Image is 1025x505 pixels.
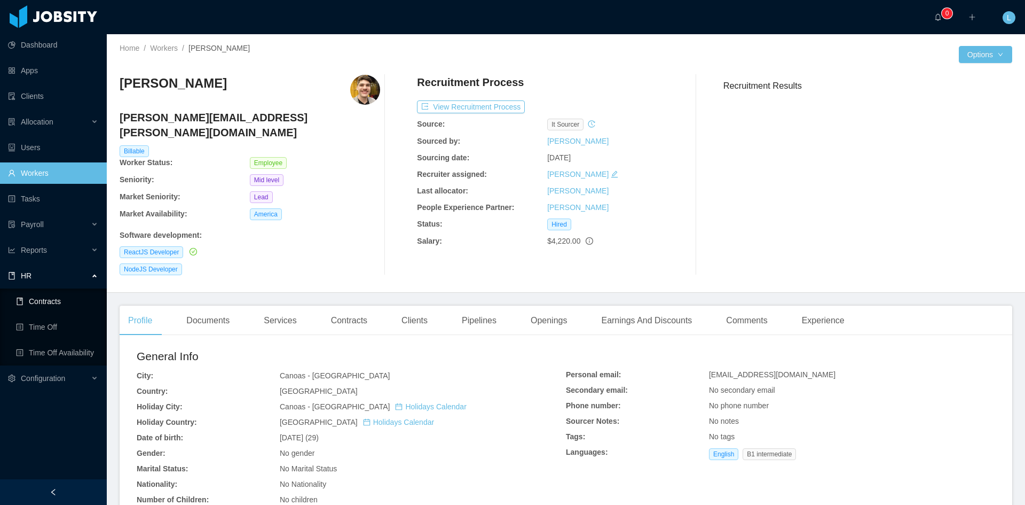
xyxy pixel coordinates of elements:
a: icon: check-circle [187,247,197,256]
div: Contracts [322,306,376,336]
span: No secondary email [709,386,775,394]
span: [GEOGRAPHIC_DATA] [280,418,434,426]
b: Status: [417,220,442,228]
span: B1 intermediate [743,448,796,460]
div: Clients [393,306,436,336]
i: icon: setting [8,375,15,382]
b: Languages: [566,448,608,456]
b: Tags: [566,432,585,441]
span: No Nationality [280,480,326,488]
span: it sourcer [547,119,584,130]
h3: Recruitment Results [723,79,1012,92]
a: [PERSON_NAME] [547,187,609,195]
b: Holiday City: [137,402,183,411]
a: [PERSON_NAME] [547,203,609,212]
b: Last allocator: [417,187,468,195]
b: Number of Children: [137,495,209,504]
span: / [144,44,146,52]
a: icon: profileTime Off [16,316,98,338]
h4: Recruitment Process [417,75,524,90]
span: No notes [709,417,739,425]
span: America [250,208,282,220]
b: Personal email: [566,370,621,379]
span: Allocation [21,118,53,126]
a: icon: pie-chartDashboard [8,34,98,56]
b: Market Availability: [120,209,187,218]
b: Salary: [417,237,442,245]
a: Home [120,44,139,52]
span: [EMAIL_ADDRESS][DOMAIN_NAME] [709,370,835,379]
i: icon: calendar [363,418,370,426]
b: Date of birth: [137,433,183,442]
span: / [182,44,184,52]
div: Pipelines [453,306,505,336]
div: Openings [522,306,576,336]
a: icon: auditClients [8,86,98,107]
b: Phone number: [566,401,621,410]
span: Lead [250,191,273,203]
i: icon: plus [968,13,976,21]
b: Worker Status: [120,158,172,167]
a: [PERSON_NAME] [547,170,609,178]
i: icon: file-protect [8,221,15,228]
b: Source: [417,120,445,128]
b: Market Seniority: [120,192,180,201]
a: icon: profileTasks [8,188,98,209]
span: No children [280,495,318,504]
span: Mid level [250,174,283,186]
span: Canoas - [GEOGRAPHIC_DATA] [280,402,467,411]
b: Marital Status: [137,464,188,473]
a: icon: exportView Recruitment Process [417,103,525,111]
a: Workers [150,44,178,52]
i: icon: book [8,272,15,279]
a: [PERSON_NAME] [547,137,609,145]
i: icon: edit [611,170,618,178]
div: Comments [717,306,776,336]
a: icon: appstoreApps [8,60,98,81]
b: Sourced by: [417,137,460,145]
span: Hired [547,219,571,230]
i: icon: calendar [395,403,403,410]
span: Payroll [21,220,44,229]
b: Gender: [137,449,165,457]
i: icon: line-chart [8,246,15,254]
span: ReactJS Developer [120,246,183,258]
span: [DATE] [547,153,571,162]
span: Canoas - [GEOGRAPHIC_DATA] [280,371,390,380]
button: icon: exportView Recruitment Process [417,100,525,113]
b: Recruiter assigned: [417,170,487,178]
span: English [709,448,738,460]
b: Sourcer Notes: [566,417,619,425]
span: Configuration [21,374,65,383]
span: No gender [280,449,314,457]
span: Employee [250,157,287,169]
b: Country: [137,387,168,395]
h2: General Info [137,348,566,365]
b: Software development : [120,231,202,239]
span: $4,220.00 [547,237,580,245]
i: icon: check-circle [190,248,197,255]
sup: 0 [942,8,952,19]
div: Profile [120,306,161,336]
b: City: [137,371,153,380]
span: Billable [120,145,149,157]
i: icon: bell [934,13,942,21]
h3: [PERSON_NAME] [120,75,227,92]
span: info-circle [586,237,593,245]
a: icon: profileTime Off Availability [16,342,98,363]
div: Earnings And Discounts [593,306,700,336]
a: icon: userWorkers [8,162,98,184]
span: NodeJS Developer [120,263,182,275]
h4: [PERSON_NAME][EMAIL_ADDRESS][PERSON_NAME][DOMAIN_NAME] [120,110,380,140]
span: Reports [21,246,47,254]
span: L [1007,11,1011,24]
div: Services [255,306,305,336]
a: icon: bookContracts [16,291,98,312]
a: icon: robotUsers [8,137,98,158]
span: HR [21,271,31,280]
b: Secondary email: [566,386,628,394]
i: icon: history [588,120,595,128]
b: Nationality: [137,480,177,488]
a: icon: calendarHolidays Calendar [395,402,466,411]
button: Optionsicon: down [959,46,1012,63]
